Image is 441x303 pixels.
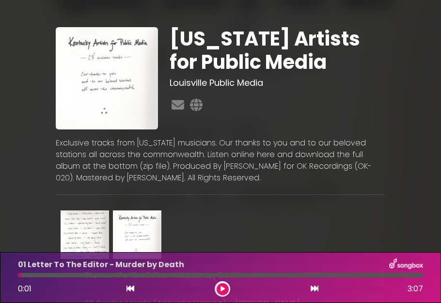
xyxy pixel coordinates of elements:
[56,137,385,184] p: Exclusive tracks from [US_STATE] musicians. Our thanks to you and to our beloved stations all acr...
[61,210,109,259] img: Image Thumbnail
[56,27,158,129] img: c1WsRbwhTdCAEPY19PzT
[18,283,31,294] span: 0:01
[170,27,385,74] h1: [US_STATE] Artists for Public Media
[408,283,423,295] span: 3:07
[389,258,423,271] img: songbox-logo-white.png
[170,78,385,88] h3: Louisville Public Media
[113,210,161,259] img: Image Thumbnail
[18,259,184,271] p: 01 Letter To The Editor - Murder by Death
